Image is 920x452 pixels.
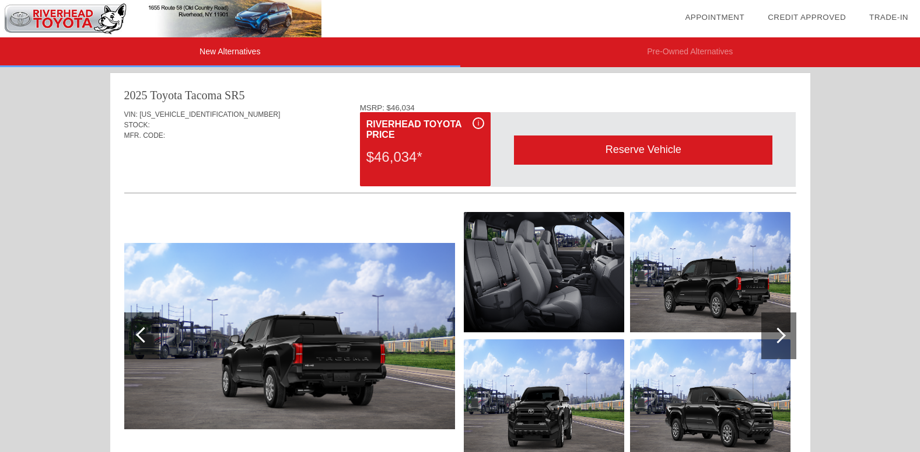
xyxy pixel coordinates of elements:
[869,13,908,22] a: Trade-In
[473,117,484,129] div: i
[124,158,796,177] div: Quoted on [DATE] 7:44:01 AM
[124,121,150,129] span: STOCK:
[366,119,461,140] font: Riverhead Toyota Price
[225,87,244,103] div: SR5
[124,87,222,103] div: 2025 Toyota Tacoma
[124,243,455,429] img: image.png
[464,212,624,332] img: image.png
[360,103,796,112] div: MSRP: $46,034
[685,13,744,22] a: Appointment
[124,131,166,140] span: MFR. CODE:
[366,142,484,172] div: $46,034*
[514,135,772,164] div: Reserve Vehicle
[630,212,790,332] img: image.png
[139,110,280,119] span: [US_VEHICLE_IDENTIFICATION_NUMBER]
[124,110,138,119] span: VIN:
[768,13,846,22] a: Credit Approved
